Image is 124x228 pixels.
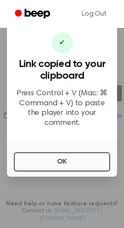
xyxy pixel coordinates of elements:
p: Press Control + V (Mac: ⌘ Command + V) to paste the player into your comment. [14,89,110,128]
a: Log Out [73,3,115,24]
button: OK [14,152,110,171]
h3: Link copied to your clipboard [14,58,110,82]
div: ✔ [52,32,73,53]
a: Beep [9,6,58,23]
